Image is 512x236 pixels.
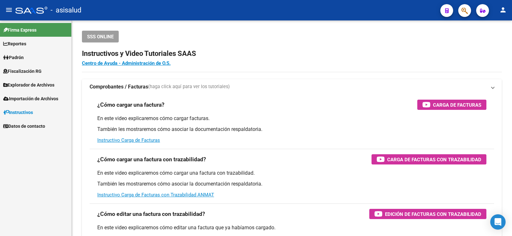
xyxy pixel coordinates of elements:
[97,100,164,109] h3: ¿Cómo cargar una factura?
[3,68,42,75] span: Fiscalización RG
[490,214,506,230] div: Open Intercom Messenger
[97,192,214,198] a: Instructivo Carga de Facturas con Trazabilidad ANMAT
[97,224,486,231] p: En este video explicaremos cómo editar una factura que ya habíamos cargado.
[3,95,58,102] span: Importación de Archivos
[433,101,481,109] span: Carga de Facturas
[3,40,26,47] span: Reportes
[148,83,230,90] span: (haga click aquí para ver los tutoriales)
[97,155,206,164] h3: ¿Cómo cargar una factura con trazabilidad?
[3,81,54,88] span: Explorador de Archivos
[3,27,36,34] span: Firma Express
[82,48,502,60] h2: Instructivos y Video Tutoriales SAAS
[82,31,119,42] button: SSS ONLINE
[385,210,481,218] span: Edición de Facturas con Trazabilidad
[5,6,13,14] mat-icon: menu
[97,209,205,218] h3: ¿Cómo editar una factura con trazabilidad?
[3,109,33,116] span: Instructivos
[97,180,486,187] p: También les mostraremos cómo asociar la documentación respaldatoria.
[3,54,24,61] span: Padrón
[97,170,486,177] p: En este video explicaremos cómo cargar una factura con trazabilidad.
[97,126,486,133] p: También les mostraremos cómo asociar la documentación respaldatoria.
[499,6,507,14] mat-icon: person
[372,154,486,164] button: Carga de Facturas con Trazabilidad
[87,34,114,40] span: SSS ONLINE
[387,156,481,164] span: Carga de Facturas con Trazabilidad
[82,60,171,66] a: Centro de Ayuda - Administración de O.S.
[97,137,160,143] a: Instructivo Carga de Facturas
[90,83,148,90] strong: Comprobantes / Facturas
[417,100,486,110] button: Carga de Facturas
[51,3,81,17] span: - asisalud
[3,123,45,130] span: Datos de contacto
[97,115,486,122] p: En este video explicaremos cómo cargar facturas.
[369,209,486,219] button: Edición de Facturas con Trazabilidad
[82,79,502,95] mat-expansion-panel-header: Comprobantes / Facturas(haga click aquí para ver los tutoriales)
